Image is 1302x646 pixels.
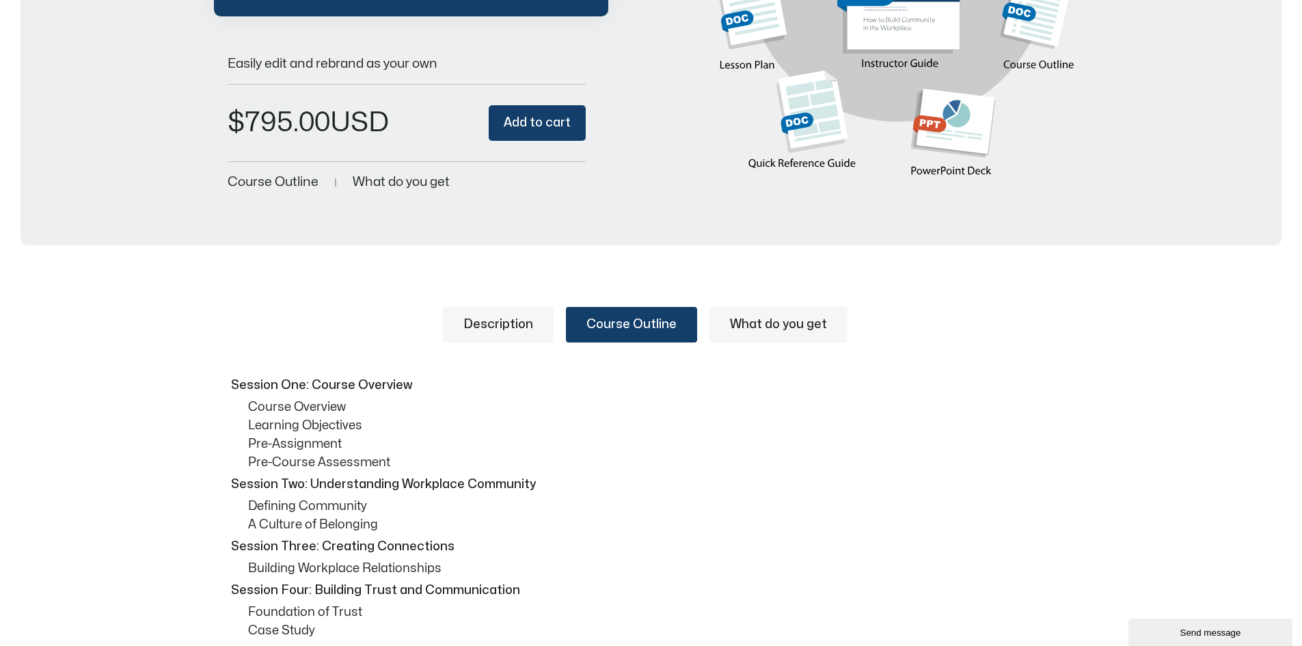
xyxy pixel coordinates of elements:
[353,176,450,189] a: What do you get
[248,603,1075,621] p: Foundation of Trust
[443,307,554,342] a: Description
[231,537,1072,556] p: Session Three: Creating Connections
[248,559,1075,578] p: Building Workplace Relationships
[228,109,330,136] bdi: 795.00
[248,497,1075,515] p: Defining Community
[228,109,245,136] span: $
[248,435,1075,453] p: Pre-Assignment
[231,376,1072,394] p: Session One: Course Overview
[231,581,1072,600] p: Session Four: Building Trust and Communication
[566,307,697,342] a: Course Outline
[231,475,1072,494] p: Session Two: Understanding Workplace Community
[248,621,1075,640] p: Case Study
[248,515,1075,534] p: A Culture of Belonging
[248,453,1075,472] p: Pre-Course Assessment
[709,307,847,342] a: What do you get
[1128,616,1295,646] iframe: chat widget
[248,398,1075,416] p: Course Overview
[248,416,1075,435] p: Learning Objectives
[228,176,318,189] a: Course Outline
[489,105,586,142] button: Add to cart
[228,57,586,70] p: Easily edit and rebrand as your own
